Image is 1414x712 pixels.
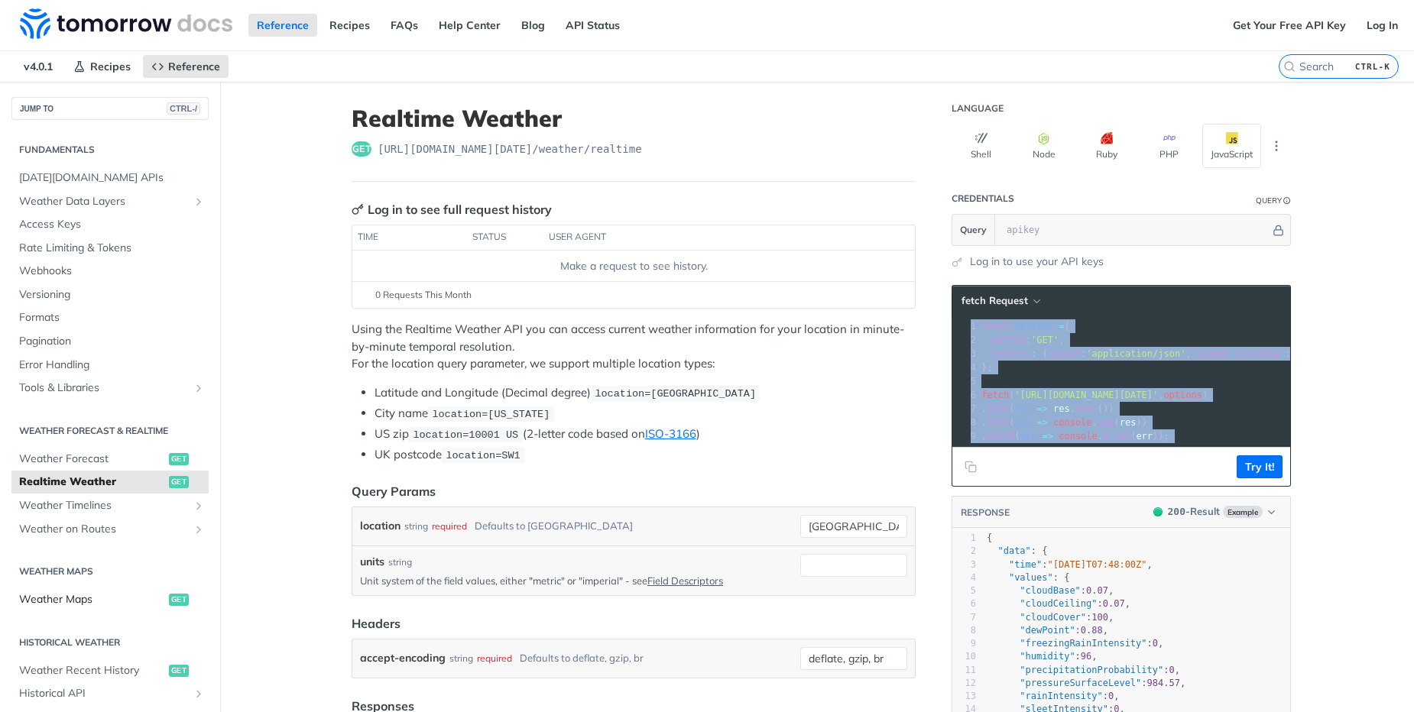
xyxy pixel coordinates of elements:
svg: Search [1283,60,1296,73]
h2: Weather Maps [11,565,209,578]
button: Show subpages for Weather Timelines [193,500,205,512]
button: Query [952,215,995,245]
a: Blog [513,14,553,37]
span: location=[US_STATE] [432,409,550,420]
span: get [169,453,189,465]
button: Node [1014,124,1073,168]
div: 9 [952,429,978,443]
span: Formats [19,310,205,325]
div: 11 [952,664,976,677]
div: 7 [952,611,976,624]
span: get [352,141,371,157]
a: Realtime Weatherget [11,471,209,494]
span: 100 [1091,612,1108,623]
span: "time" [1009,559,1042,570]
h2: Fundamentals [11,143,209,157]
span: 'accept-encoding' [1192,348,1286,359]
span: 0.07 [1103,598,1125,609]
label: units [360,554,384,570]
span: log [1098,417,1114,428]
span: "rainIntensity" [1020,691,1102,701]
div: required [477,647,512,669]
span: 'GET' [1031,335,1059,345]
a: Log in to use your API keys [970,254,1104,270]
div: 3 [952,558,976,571]
p: Using the Realtime Weather API you can access current weather information for your location in mi... [352,321,916,373]
div: 9 [952,637,976,650]
li: UK postcode [375,446,916,464]
span: then [987,403,1009,414]
span: => [1043,431,1053,442]
li: City name [375,405,916,422]
span: = [1059,321,1064,332]
span: Error Handling [19,358,205,373]
a: Recipes [321,14,378,37]
span: [DATE][DOMAIN_NAME] APIs [19,170,205,186]
a: [DATE][DOMAIN_NAME] APIs [11,167,209,189]
span: { [987,532,992,543]
span: res [1053,403,1070,414]
svg: Key [352,203,364,215]
span: : , [987,559,1153,570]
span: then [987,417,1009,428]
span: location=10001 US [413,429,518,441]
kbd: CTRL-K [1351,59,1394,74]
a: Weather Mapsget [11,588,209,611]
div: 6 [952,388,978,402]
span: "data" [997,545,1030,556]
th: user agent [543,225,884,250]
a: Weather Forecastget [11,448,209,471]
span: '[URL][DOMAIN_NAME][DATE]' [1014,390,1158,400]
a: Historical APIShow subpages for Historical API [11,682,209,705]
span: 0 [1169,665,1174,675]
div: Language [952,102,1004,115]
div: string [388,555,412,569]
span: "cloudCover" [1020,612,1086,623]
a: Weather Data LayersShow subpages for Weather Data Layers [11,190,209,213]
div: 2 [952,545,976,558]
div: 5 [952,584,976,597]
span: location=[GEOGRAPHIC_DATA] [595,388,756,400]
span: 0 [1108,691,1114,701]
button: 200200-ResultExample [1146,504,1283,519]
span: console [1053,417,1092,428]
span: get [169,594,189,606]
div: Defaults to [GEOGRAPHIC_DATA] [475,515,633,537]
label: location [360,515,401,537]
span: . ( . ()) [981,403,1114,414]
span: accept [1048,348,1081,359]
th: time [352,225,467,250]
span: : , [987,651,1098,662]
span: 0 [1153,638,1158,649]
div: 2 [952,333,978,347]
span: . ( . ( )) [981,417,1147,428]
span: : { [987,545,1048,556]
span: 0.88 [1081,625,1103,636]
span: Weather Data Layers [19,194,189,209]
div: 3 [952,347,978,361]
a: Pagination [11,330,209,353]
span: Weather Recent History [19,663,165,678]
span: https://api.tomorrow.io/v4/weather/realtime [378,141,642,157]
a: Log In [1358,14,1406,37]
span: Recipes [90,60,131,73]
span: Weather Forecast [19,451,165,467]
span: "precipitationProbability" [1020,665,1163,675]
div: string [404,515,428,537]
th: status [467,225,543,250]
div: 10 [952,650,976,663]
span: Historical API [19,686,189,701]
span: "freezingRainIntensity" [1020,638,1146,649]
span: "[DATE]T07:48:00Z" [1048,559,1147,570]
div: 13 [952,690,976,703]
a: Weather Recent Historyget [11,659,209,682]
span: "pressureSurfaceLevel" [1020,678,1141,688]
span: "humidity" [1020,651,1075,662]
span: : , [987,638,1163,649]
button: PHP [1140,124,1198,168]
span: Webhooks [19,264,205,279]
a: FAQs [382,14,426,37]
span: Access Keys [19,217,205,232]
div: Defaults to deflate, gzip, br [520,647,644,669]
span: err [1136,431,1153,442]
